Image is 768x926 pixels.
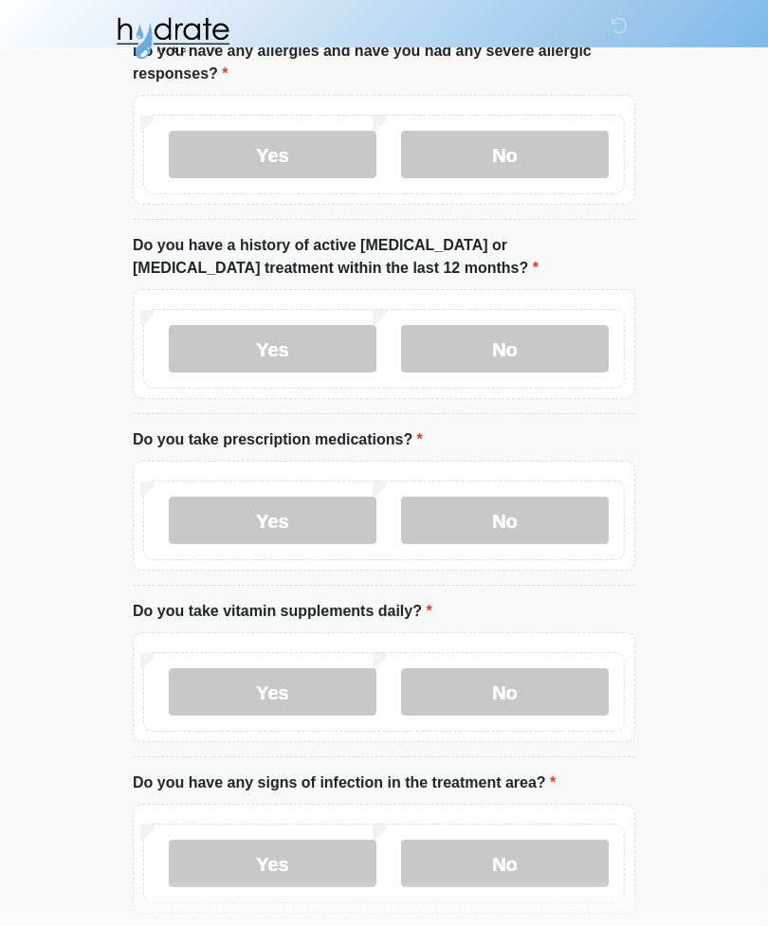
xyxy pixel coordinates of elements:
label: No [401,497,609,544]
label: Do you have a history of active [MEDICAL_DATA] or [MEDICAL_DATA] treatment within the last 12 mon... [133,234,635,280]
label: No [401,840,609,887]
label: Do you have any signs of infection in the treatment area? [133,772,556,794]
img: Hydrate IV Bar - Fort Collins Logo [114,14,231,62]
label: No [401,131,609,178]
label: No [401,668,609,716]
label: Yes [169,497,376,544]
label: Yes [169,131,376,178]
label: Do you take vitamin supplements daily? [133,600,432,623]
label: Yes [169,840,376,887]
label: Yes [169,668,376,716]
label: No [401,325,609,372]
label: Do you take prescription medications? [133,428,423,451]
label: Yes [169,325,376,372]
